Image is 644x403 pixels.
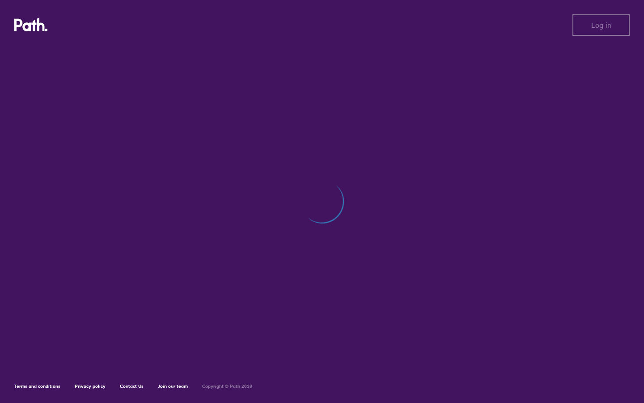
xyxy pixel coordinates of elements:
[158,383,188,389] a: Join our team
[14,383,60,389] a: Terms and conditions
[202,384,252,389] h6: Copyright © Path 2018
[120,383,144,389] a: Contact Us
[572,14,630,36] button: Log in
[75,383,106,389] a: Privacy policy
[591,21,611,29] span: Log in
